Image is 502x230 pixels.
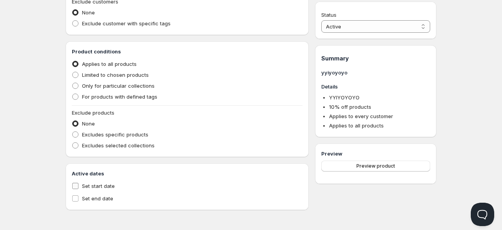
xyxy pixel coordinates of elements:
[82,20,171,27] span: Exclude customer with specific tags
[82,142,155,149] span: Excludes selected collections
[321,55,430,62] h1: Summary
[82,131,148,138] span: Excludes specific products
[329,122,384,129] span: Applies to all products
[82,72,149,78] span: Limited to chosen products
[82,61,137,67] span: Applies to all products
[82,9,95,16] span: None
[82,83,155,89] span: Only for particular collections
[72,170,303,177] h3: Active dates
[72,48,303,55] h3: Product conditions
[82,183,115,189] span: Set start date
[329,113,393,119] span: Applies to every customer
[321,150,430,157] h3: Preview
[72,110,114,116] span: Exclude products
[82,195,113,202] span: Set end date
[329,104,371,110] span: 10 % off products
[82,94,157,100] span: For products with defined tags
[321,83,430,90] h3: Details
[321,69,430,76] h3: yyiyoyoyo
[321,12,336,18] span: Status
[321,161,430,172] button: Preview product
[329,94,360,101] span: YYIYOYOYO
[471,203,494,226] iframe: Help Scout Beacon - Open
[82,120,95,127] span: None
[356,163,395,169] span: Preview product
